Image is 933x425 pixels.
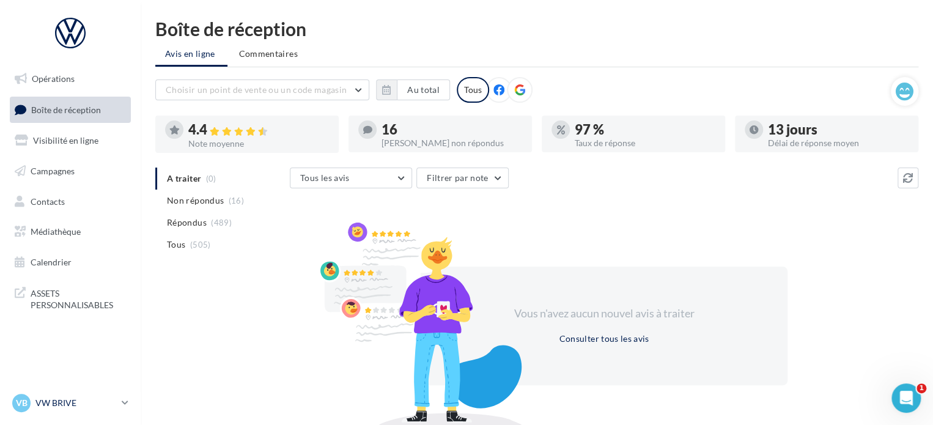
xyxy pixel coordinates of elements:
[300,172,350,183] span: Tous les avis
[7,189,133,215] a: Contacts
[188,123,329,137] div: 4.4
[211,218,232,227] span: (489)
[916,383,926,393] span: 1
[7,280,133,316] a: ASSETS PERSONNALISABLES
[7,219,133,245] a: Médiathèque
[155,20,918,38] div: Boîte de réception
[190,240,211,249] span: (505)
[891,383,921,413] iframe: Intercom live chat
[10,391,131,415] a: VB VW BRIVE
[575,123,715,136] div: 97 %
[554,331,654,346] button: Consulter tous les avis
[499,306,709,322] div: Vous n'avez aucun nouvel avis à traiter
[166,84,347,95] span: Choisir un point de vente ou un code magasin
[575,139,715,147] div: Taux de réponse
[376,79,450,100] button: Au total
[35,397,117,409] p: VW BRIVE
[31,166,75,176] span: Campagnes
[7,66,133,92] a: Opérations
[768,123,909,136] div: 13 jours
[229,196,244,205] span: (16)
[155,79,369,100] button: Choisir un point de vente ou un code magasin
[32,73,75,84] span: Opérations
[7,97,133,123] a: Boîte de réception
[31,285,126,311] span: ASSETS PERSONNALISABLES
[167,216,207,229] span: Répondus
[33,135,98,146] span: Visibilité en ligne
[167,238,185,251] span: Tous
[7,128,133,153] a: Visibilité en ligne
[188,139,329,148] div: Note moyenne
[31,226,81,237] span: Médiathèque
[397,79,450,100] button: Au total
[16,397,28,409] span: VB
[768,139,909,147] div: Délai de réponse moyen
[239,48,298,59] span: Commentaires
[31,196,65,206] span: Contacts
[382,123,522,136] div: 16
[382,139,522,147] div: [PERSON_NAME] non répondus
[290,168,412,188] button: Tous les avis
[7,158,133,184] a: Campagnes
[416,168,509,188] button: Filtrer par note
[31,104,101,114] span: Boîte de réception
[31,257,72,267] span: Calendrier
[7,249,133,275] a: Calendrier
[167,194,224,207] span: Non répondus
[457,77,489,103] div: Tous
